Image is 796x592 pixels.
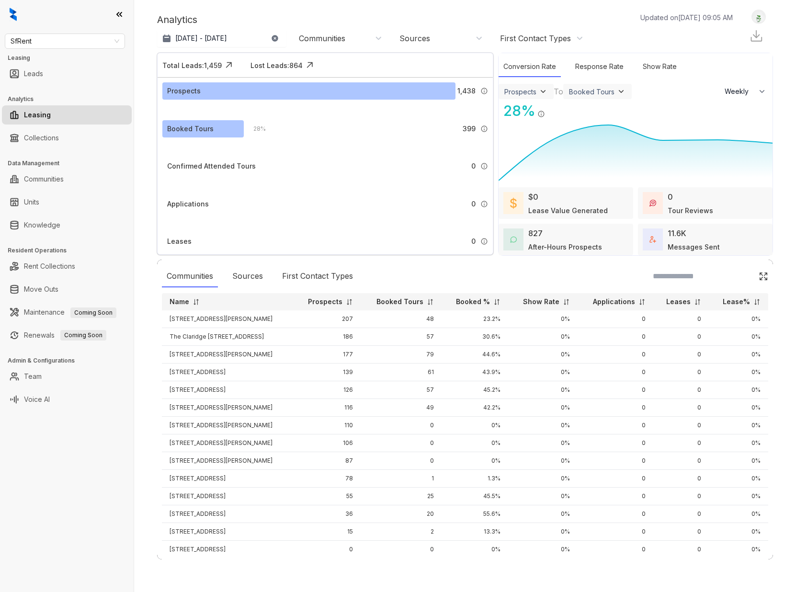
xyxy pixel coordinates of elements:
[723,297,750,307] p: Lease%
[399,33,430,44] div: Sources
[361,452,442,470] td: 0
[442,364,508,381] td: 43.9%
[709,328,768,346] td: 0%
[709,541,768,558] td: 0%
[361,417,442,434] td: 0
[749,29,763,43] img: Download
[653,434,709,452] td: 0
[303,58,317,72] img: Click Icon
[294,399,361,417] td: 116
[508,381,578,399] td: 0%
[578,434,653,452] td: 0
[508,364,578,381] td: 0%
[361,505,442,523] td: 20
[162,60,222,70] div: Total Leads: 1,459
[8,54,134,62] h3: Leasing
[24,216,60,235] a: Knowledge
[578,346,653,364] td: 0
[668,205,713,216] div: Tour Reviews
[2,326,132,345] li: Renewals
[569,88,614,96] div: Booked Tours
[162,328,294,346] td: The Claridge [STREET_ADDRESS]
[480,162,488,170] img: Info
[638,57,682,77] div: Show Rate
[442,488,508,505] td: 45.5%
[480,125,488,133] img: Info
[739,272,747,280] img: SearchIcon
[719,83,773,100] button: Weekly
[578,523,653,541] td: 0
[162,364,294,381] td: [STREET_ADDRESS]
[709,346,768,364] td: 0%
[508,346,578,364] td: 0%
[442,523,508,541] td: 13.3%
[299,33,345,44] div: Communities
[361,310,442,328] td: 48
[2,64,132,83] li: Leads
[508,505,578,523] td: 0%
[649,236,656,243] img: TotalFum
[653,328,709,346] td: 0
[653,541,709,558] td: 0
[753,298,761,306] img: sorting
[578,505,653,523] td: 0
[545,102,559,116] img: Click Icon
[500,33,571,44] div: First Contact Types
[570,57,628,77] div: Response Rate
[510,236,517,243] img: AfterHoursConversations
[668,242,720,252] div: Messages Sent
[578,364,653,381] td: 0
[162,381,294,399] td: [STREET_ADDRESS]
[294,346,361,364] td: 177
[294,523,361,541] td: 15
[471,199,476,209] span: 0
[508,470,578,488] td: 0%
[638,298,646,306] img: sorting
[463,124,476,134] span: 399
[578,452,653,470] td: 0
[8,356,134,365] h3: Admin & Configurations
[11,34,119,48] span: SfRent
[653,470,709,488] td: 0
[294,364,361,381] td: 139
[2,170,132,189] li: Communities
[244,124,266,134] div: 28 %
[578,310,653,328] td: 0
[162,523,294,541] td: [STREET_ADDRESS]
[162,399,294,417] td: [STREET_ADDRESS][PERSON_NAME]
[167,199,209,209] div: Applications
[653,310,709,328] td: 0
[759,272,768,281] img: Click Icon
[709,488,768,505] td: 0%
[8,159,134,168] h3: Data Management
[442,310,508,328] td: 23.2%
[578,399,653,417] td: 0
[162,434,294,452] td: [STREET_ADDRESS][PERSON_NAME]
[222,58,236,72] img: Click Icon
[563,298,570,306] img: sorting
[294,328,361,346] td: 186
[361,523,442,541] td: 2
[666,297,691,307] p: Leases
[504,88,536,96] div: Prospects
[523,297,559,307] p: Show Rate
[508,488,578,505] td: 0%
[227,265,268,287] div: Sources
[499,100,535,122] div: 28 %
[2,367,132,386] li: Team
[162,452,294,470] td: [STREET_ADDRESS][PERSON_NAME]
[2,303,132,322] li: Maintenance
[162,505,294,523] td: [STREET_ADDRESS]
[8,246,134,255] h3: Resident Operations
[294,381,361,399] td: 126
[24,390,50,409] a: Voice AI
[508,399,578,417] td: 0%
[162,470,294,488] td: [STREET_ADDRESS]
[294,417,361,434] td: 110
[2,105,132,125] li: Leasing
[528,205,608,216] div: Lease Value Generated
[456,297,490,307] p: Booked %
[294,505,361,523] td: 36
[24,105,51,125] a: Leasing
[442,328,508,346] td: 30.6%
